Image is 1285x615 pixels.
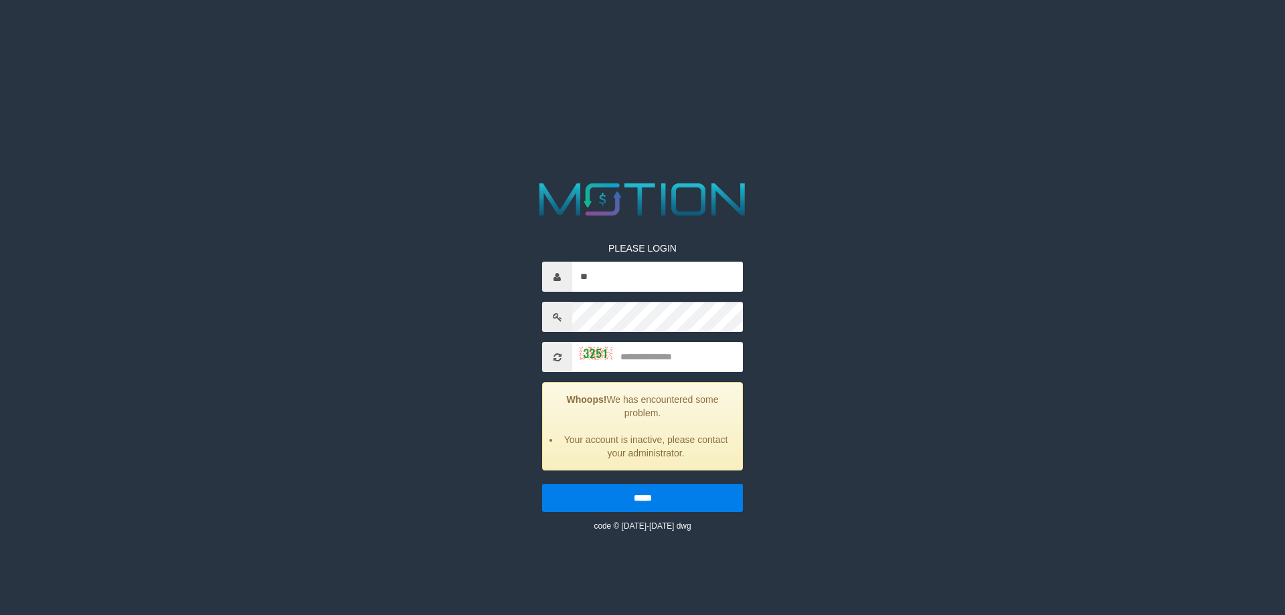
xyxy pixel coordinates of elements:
[579,347,612,360] img: captcha
[542,382,743,470] div: We has encountered some problem.
[542,242,743,255] p: PLEASE LOGIN
[594,521,691,531] small: code © [DATE]-[DATE] dwg
[530,177,755,222] img: MOTION_logo.png
[567,394,607,405] strong: Whoops!
[560,433,732,460] li: Your account is inactive, please contact your administrator.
